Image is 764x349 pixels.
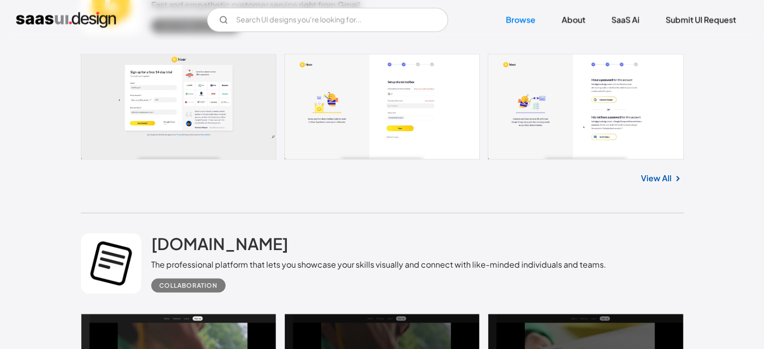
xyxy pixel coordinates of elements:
form: Email Form [207,8,448,32]
a: home [16,12,116,28]
a: Browse [494,9,548,31]
a: View All [641,172,672,184]
div: The professional platform that lets you showcase your skills visually and connect with like-minde... [151,259,606,271]
div: Collaboration [159,280,217,292]
h2: [DOMAIN_NAME] [151,234,288,254]
a: [DOMAIN_NAME] [151,234,288,259]
a: About [550,9,597,31]
a: Submit UI Request [653,9,748,31]
input: Search UI designs you're looking for... [207,8,448,32]
a: SaaS Ai [599,9,651,31]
